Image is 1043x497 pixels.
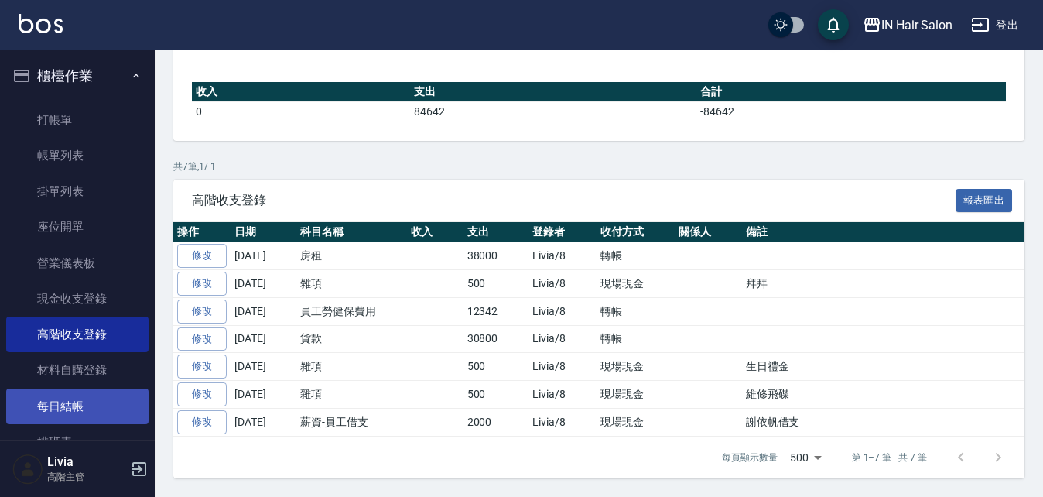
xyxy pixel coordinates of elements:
[597,297,675,325] td: 轉帳
[463,353,529,381] td: 500
[597,381,675,409] td: 現場現金
[597,222,675,242] th: 收付方式
[231,353,296,381] td: [DATE]
[192,82,410,102] th: 收入
[296,353,407,381] td: 雜項
[296,270,407,298] td: 雜項
[6,352,149,388] a: 材料自購登錄
[6,173,149,209] a: 掛單列表
[6,245,149,281] a: 營業儀表板
[407,222,463,242] th: 收入
[463,222,529,242] th: 支出
[463,325,529,353] td: 30800
[296,381,407,409] td: 雜項
[463,381,529,409] td: 500
[173,159,1024,173] p: 共 7 筆, 1 / 1
[47,454,126,470] h5: Livia
[177,410,227,434] a: 修改
[192,193,956,208] span: 高階收支登錄
[177,300,227,324] a: 修改
[597,242,675,270] td: 轉帳
[177,382,227,406] a: 修改
[784,437,827,478] div: 500
[675,222,742,242] th: 關係人
[177,327,227,351] a: 修改
[857,9,959,41] button: IN Hair Salon
[528,222,597,242] th: 登錄者
[597,325,675,353] td: 轉帳
[296,222,407,242] th: 科目名稱
[597,353,675,381] td: 現場現金
[6,102,149,138] a: 打帳單
[231,297,296,325] td: [DATE]
[296,408,407,436] td: 薪資-員工借支
[881,15,952,35] div: IN Hair Salon
[696,101,1006,122] td: -84642
[528,408,597,436] td: Livia/8
[177,272,227,296] a: 修改
[12,454,43,485] img: Person
[192,101,410,122] td: 0
[6,138,149,173] a: 帳單列表
[965,11,1024,39] button: 登出
[6,389,149,424] a: 每日結帳
[6,424,149,460] a: 排班表
[696,82,1006,102] th: 合計
[528,353,597,381] td: Livia/8
[410,82,696,102] th: 支出
[528,381,597,409] td: Livia/8
[47,470,126,484] p: 高階主管
[296,325,407,353] td: 貨款
[528,297,597,325] td: Livia/8
[231,222,296,242] th: 日期
[177,244,227,268] a: 修改
[722,451,778,464] p: 每頁顯示數量
[173,222,231,242] th: 操作
[231,408,296,436] td: [DATE]
[956,189,1013,213] button: 報表匯出
[296,242,407,270] td: 房租
[6,209,149,245] a: 座位開單
[528,270,597,298] td: Livia/8
[231,381,296,409] td: [DATE]
[852,451,927,464] p: 第 1–7 筆 共 7 筆
[463,270,529,298] td: 500
[597,270,675,298] td: 現場現金
[463,408,529,436] td: 2000
[231,325,296,353] td: [DATE]
[463,297,529,325] td: 12342
[956,192,1013,207] a: 報表匯出
[6,317,149,352] a: 高階收支登錄
[528,325,597,353] td: Livia/8
[231,270,296,298] td: [DATE]
[528,242,597,270] td: Livia/8
[463,242,529,270] td: 38000
[6,281,149,317] a: 現金收支登錄
[19,14,63,33] img: Logo
[410,101,696,122] td: 84642
[818,9,849,40] button: save
[177,355,227,379] a: 修改
[231,242,296,270] td: [DATE]
[6,56,149,96] button: 櫃檯作業
[296,297,407,325] td: 員工勞健保費用
[597,408,675,436] td: 現場現金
